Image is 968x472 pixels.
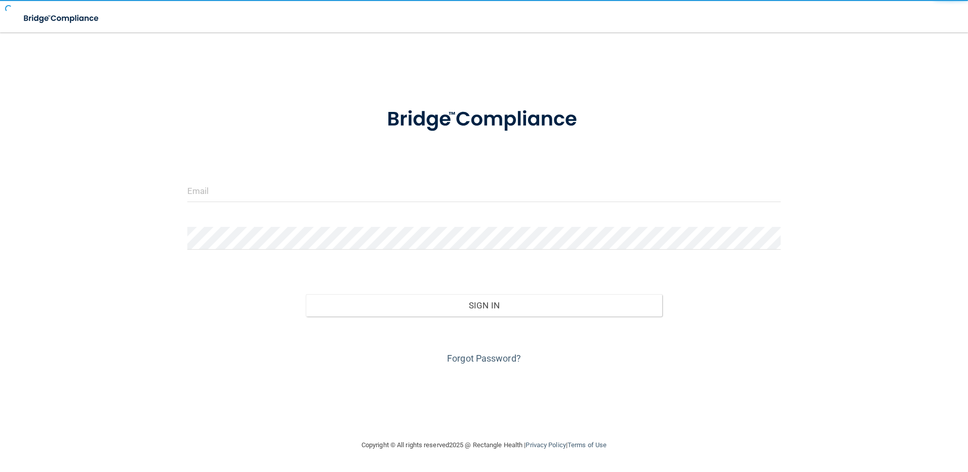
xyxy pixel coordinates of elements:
a: Terms of Use [568,441,607,449]
img: bridge_compliance_login_screen.278c3ca4.svg [15,8,108,29]
input: Email [187,179,781,202]
a: Privacy Policy [526,441,566,449]
div: Copyright © All rights reserved 2025 @ Rectangle Health | | [299,429,669,461]
button: Sign In [306,294,662,317]
img: bridge_compliance_login_screen.278c3ca4.svg [366,93,602,146]
a: Forgot Password? [447,353,521,364]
